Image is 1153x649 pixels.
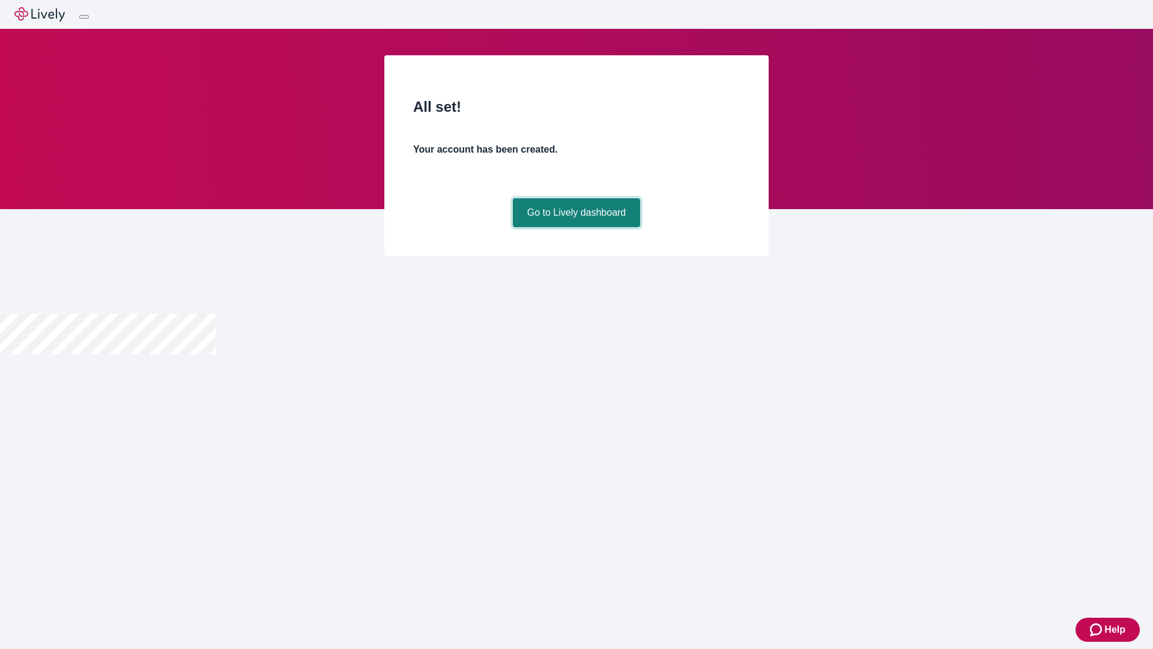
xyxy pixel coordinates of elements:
h2: All set! [413,96,740,118]
span: Help [1104,623,1125,637]
a: Go to Lively dashboard [513,198,641,227]
svg: Zendesk support icon [1090,623,1104,637]
h4: Your account has been created. [413,142,740,157]
button: Log out [79,15,89,19]
img: Lively [14,7,65,22]
button: Zendesk support iconHelp [1076,618,1140,642]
